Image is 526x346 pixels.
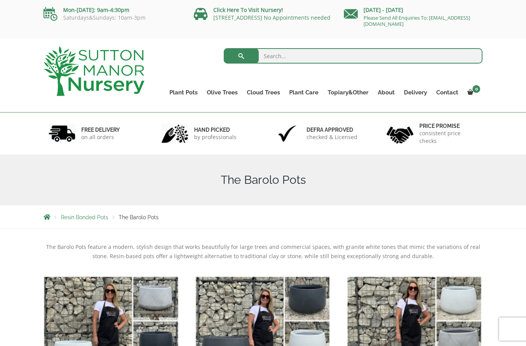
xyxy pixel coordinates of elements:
[161,124,188,143] img: 2.jpg
[399,87,432,98] a: Delivery
[44,15,182,21] p: Saturdays&Sundays: 10am-3pm
[419,129,478,145] p: consistent price checks
[463,87,482,98] a: 0
[44,214,482,220] nav: Breadcrumbs
[224,48,483,64] input: Search...
[213,6,283,13] a: Click Here To Visit Nursery!
[472,85,480,93] span: 0
[419,123,478,129] h6: Price promise
[373,87,399,98] a: About
[49,124,75,143] img: 1.jpg
[213,14,330,21] a: [STREET_ADDRESS] No Appointments needed
[432,87,463,98] a: Contact
[307,133,357,141] p: checked & Licensed
[165,87,202,98] a: Plant Pots
[81,126,120,133] h6: FREE DELIVERY
[285,87,323,98] a: Plant Care
[242,87,285,98] a: Cloud Trees
[44,5,182,15] p: Mon-[DATE]: 9am-4:30pm
[202,87,242,98] a: Olive Trees
[387,122,414,145] img: 4.jpg
[44,46,144,96] img: logo
[61,214,108,220] a: Resin Bonded Pots
[323,87,373,98] a: Topiary&Other
[307,126,357,133] h6: Defra approved
[344,5,482,15] p: [DATE] - [DATE]
[274,124,301,143] img: 3.jpg
[44,173,482,187] h1: The Barolo Pots
[364,14,470,27] a: Please Send All Enquiries To: [EMAIL_ADDRESS][DOMAIN_NAME]
[194,126,236,133] h6: hand picked
[81,133,120,141] p: on all orders
[44,242,482,261] p: The Barolo Pots feature a modern, stylish design that works beautifully for large trees and comme...
[194,133,236,141] p: by professionals
[119,214,159,220] span: The Barolo Pots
